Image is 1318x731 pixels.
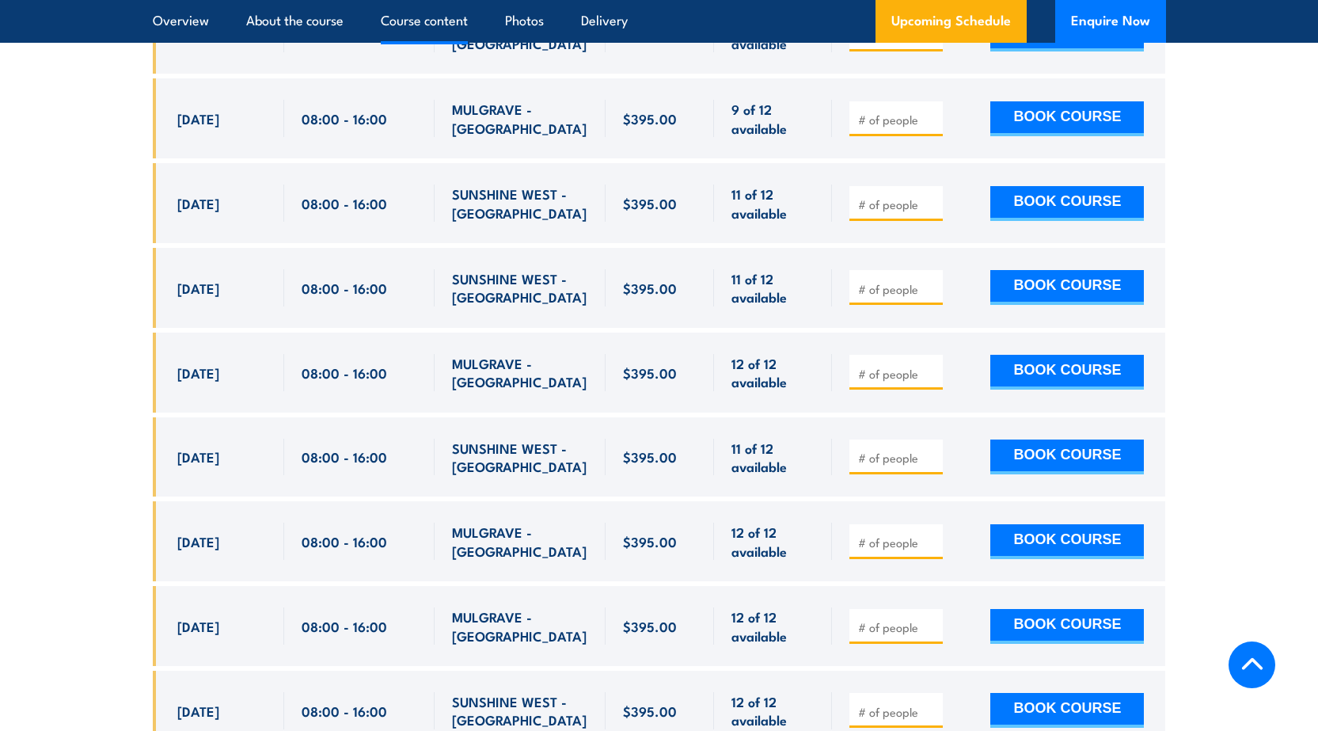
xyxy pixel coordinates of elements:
span: 08:00 - 16:00 [302,447,387,466]
span: 12 of 12 available [731,692,815,729]
span: 6 of 12 available [731,16,815,53]
span: [DATE] [177,279,219,297]
input: # of people [858,450,937,466]
span: MULGRAVE - [GEOGRAPHIC_DATA] [452,607,588,645]
span: [DATE] [177,109,219,128]
input: # of people [858,619,937,635]
span: 08:00 - 16:00 [302,702,387,720]
span: 08:00 - 16:00 [302,25,387,43]
span: [DATE] [177,532,219,550]
span: [DATE] [177,364,219,382]
button: BOOK COURSE [990,270,1144,305]
span: SUNSHINE WEST - [GEOGRAPHIC_DATA] [452,16,588,53]
span: MULGRAVE - [GEOGRAPHIC_DATA] [452,354,588,391]
span: SUNSHINE WEST - [GEOGRAPHIC_DATA] [452,269,588,306]
button: BOOK COURSE [990,609,1144,644]
span: [DATE] [177,702,219,720]
span: $395.00 [623,364,677,382]
span: MULGRAVE - [GEOGRAPHIC_DATA] [452,100,588,137]
span: MULGRAVE - [GEOGRAPHIC_DATA] [452,523,588,560]
input: # of people [858,704,937,720]
span: 08:00 - 16:00 [302,109,387,128]
button: BOOK COURSE [990,101,1144,136]
span: 08:00 - 16:00 [302,617,387,635]
span: 11 of 12 available [731,185,815,222]
button: BOOK COURSE [990,524,1144,559]
span: $395.00 [623,109,677,128]
span: SUNSHINE WEST - [GEOGRAPHIC_DATA] [452,185,588,222]
span: 08:00 - 16:00 [302,532,387,550]
span: SUNSHINE WEST - [GEOGRAPHIC_DATA] [452,692,588,729]
span: [DATE] [177,25,219,43]
span: [DATE] [177,194,219,212]
button: BOOK COURSE [990,186,1144,221]
span: $395.00 [623,447,677,466]
span: $395.00 [623,702,677,720]
span: 08:00 - 16:00 [302,194,387,212]
span: 9 of 12 available [731,100,815,137]
span: 08:00 - 16:00 [302,279,387,297]
input: # of people [858,366,937,382]
input: # of people [858,196,937,212]
input: # of people [858,281,937,297]
button: BOOK COURSE [990,693,1144,728]
span: 08:00 - 16:00 [302,364,387,382]
span: [DATE] [177,447,219,466]
span: $395.00 [623,25,677,43]
button: BOOK COURSE [990,440,1144,474]
span: 12 of 12 available [731,354,815,391]
input: # of people [858,535,937,550]
span: SUNSHINE WEST - [GEOGRAPHIC_DATA] [452,439,588,476]
span: $395.00 [623,532,677,550]
button: BOOK COURSE [990,355,1144,390]
input: # of people [858,112,937,128]
span: 11 of 12 available [731,269,815,306]
span: 12 of 12 available [731,607,815,645]
span: $395.00 [623,194,677,212]
span: $395.00 [623,617,677,635]
span: [DATE] [177,617,219,635]
span: 11 of 12 available [731,439,815,476]
span: $395.00 [623,279,677,297]
span: 12 of 12 available [731,523,815,560]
